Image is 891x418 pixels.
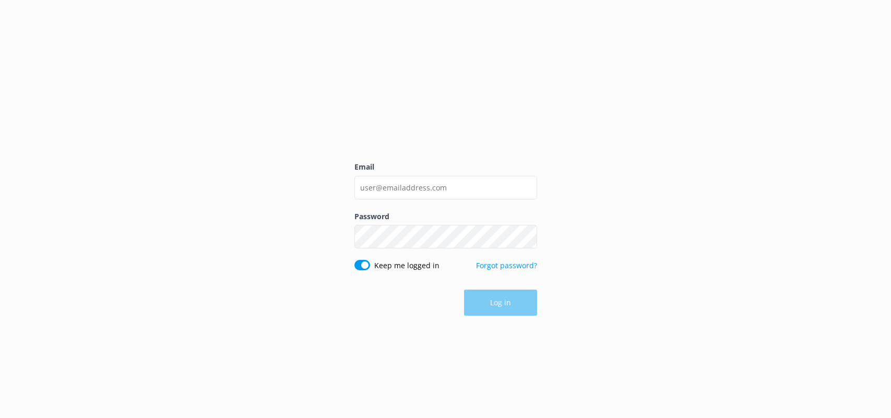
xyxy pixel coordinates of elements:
[354,211,537,222] label: Password
[354,176,537,199] input: user@emailaddress.com
[354,161,537,173] label: Email
[476,260,537,270] a: Forgot password?
[374,260,439,271] label: Keep me logged in
[516,226,537,247] button: Show password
